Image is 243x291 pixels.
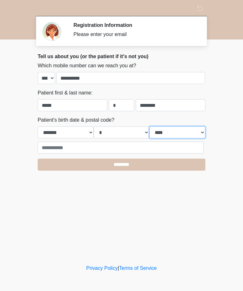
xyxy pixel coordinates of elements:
a: Terms of Service [119,265,157,271]
label: Which mobile number can we reach you at? [38,62,136,70]
label: Patient first & last name: [38,89,92,97]
a: | [118,265,119,271]
div: Please enter your email [73,31,196,38]
h2: Tell us about you (or the patient if it's not you) [38,53,205,59]
img: Sm Skin La Laser Logo [31,5,40,13]
h2: Registration Information [73,22,196,28]
a: Privacy Policy [86,265,118,271]
img: Agent Avatar [42,22,61,41]
label: Patient's birth date & postal code? [38,116,114,124]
